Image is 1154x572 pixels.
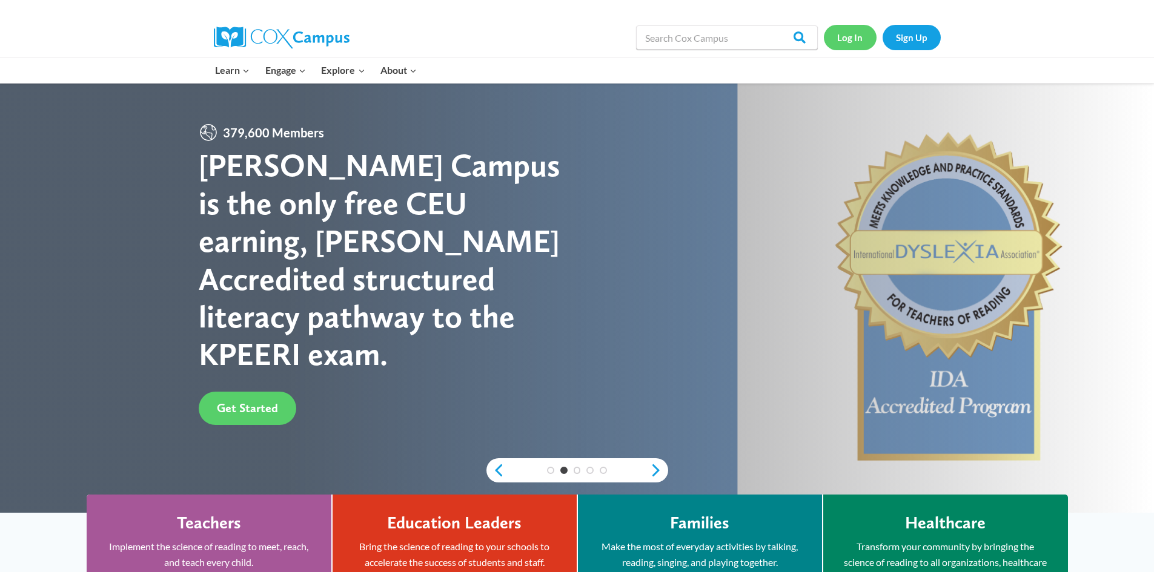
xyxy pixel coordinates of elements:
a: 3 [574,467,581,474]
nav: Secondary Navigation [824,25,941,50]
a: 2 [560,467,568,474]
h4: Education Leaders [387,513,522,533]
a: previous [486,463,505,478]
a: 5 [600,467,607,474]
a: next [650,463,668,478]
input: Search Cox Campus [636,25,818,50]
p: Make the most of everyday activities by talking, reading, singing, and playing together. [596,539,804,570]
a: Get Started [199,392,296,425]
button: Child menu of About [373,58,425,83]
p: Implement the science of reading to meet, reach, and teach every child. [105,539,313,570]
a: Log In [824,25,877,50]
div: content slider buttons [486,458,668,482]
button: Child menu of Learn [208,58,258,83]
p: Bring the science of reading to your schools to accelerate the success of students and staff. [351,539,559,570]
span: Get Started [217,401,278,415]
div: [PERSON_NAME] Campus is the only free CEU earning, [PERSON_NAME] Accredited structured literacy p... [199,146,577,373]
h4: Teachers [177,513,241,533]
button: Child menu of Engage [257,58,314,83]
button: Child menu of Explore [314,58,373,83]
h4: Families [670,513,729,533]
a: 1 [547,467,554,474]
h4: Healthcare [905,513,986,533]
a: Sign Up [883,25,941,50]
span: 379,600 Members [218,123,329,142]
a: 4 [586,467,594,474]
img: Cox Campus [214,27,350,48]
nav: Primary Navigation [208,58,425,83]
